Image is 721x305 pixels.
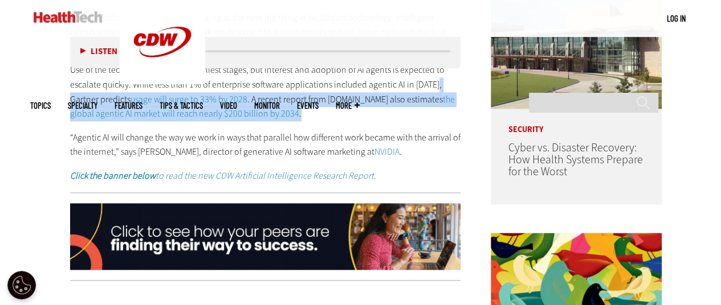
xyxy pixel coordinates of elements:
a: Tips & Tactics [160,101,203,110]
img: Home [34,11,103,23]
a: MonITor [254,101,280,110]
div: Cookie Settings [7,271,36,299]
a: Video [220,101,237,110]
div: User menu [667,13,686,24]
a: Log in [667,13,686,23]
span: Specialty [68,101,97,110]
p: “Agentic AI will change the way we work in ways that parallel how different work became with the ... [70,130,461,159]
span: More [336,101,360,110]
span: Topics [30,101,51,110]
a: Cyber vs. Disaster Recovery: How Health Systems Prepare for the Worst [508,140,642,179]
a: Click the banner belowto read the new CDW Artificial Intelligence Research Report. [70,170,376,182]
a: Features [115,101,142,110]
button: Open Preferences [7,271,36,299]
a: Events [297,101,319,110]
img: xs-AI-q225-animated-desktop [70,203,461,270]
strong: Click the banner below [70,170,156,182]
p: Security [491,109,662,134]
a: NVIDIA [374,146,400,158]
em: to read the new CDW Artificial Intelligence Research Report. [70,170,376,182]
a: CDW [120,75,205,87]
